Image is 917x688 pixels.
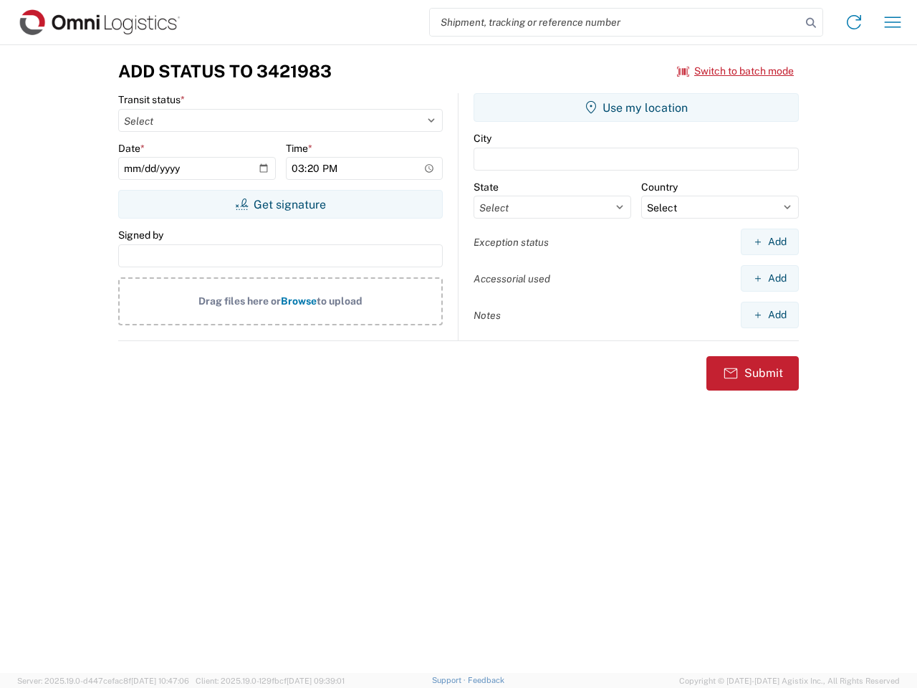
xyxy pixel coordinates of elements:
[118,142,145,155] label: Date
[430,9,801,36] input: Shipment, tracking or reference number
[474,272,550,285] label: Accessorial used
[474,93,799,122] button: Use my location
[741,229,799,255] button: Add
[474,181,499,193] label: State
[118,93,185,106] label: Transit status
[118,190,443,219] button: Get signature
[679,674,900,687] span: Copyright © [DATE]-[DATE] Agistix Inc., All Rights Reserved
[118,229,163,242] label: Signed by
[677,59,794,83] button: Switch to batch mode
[196,677,345,685] span: Client: 2025.19.0-129fbcf
[474,132,491,145] label: City
[432,676,468,684] a: Support
[118,61,332,82] h3: Add Status to 3421983
[286,142,312,155] label: Time
[474,309,501,322] label: Notes
[287,677,345,685] span: [DATE] 09:39:01
[706,356,799,391] button: Submit
[641,181,678,193] label: Country
[474,236,549,249] label: Exception status
[741,265,799,292] button: Add
[131,677,189,685] span: [DATE] 10:47:06
[281,295,317,307] span: Browse
[741,302,799,328] button: Add
[17,677,189,685] span: Server: 2025.19.0-d447cefac8f
[317,295,363,307] span: to upload
[198,295,281,307] span: Drag files here or
[468,676,504,684] a: Feedback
